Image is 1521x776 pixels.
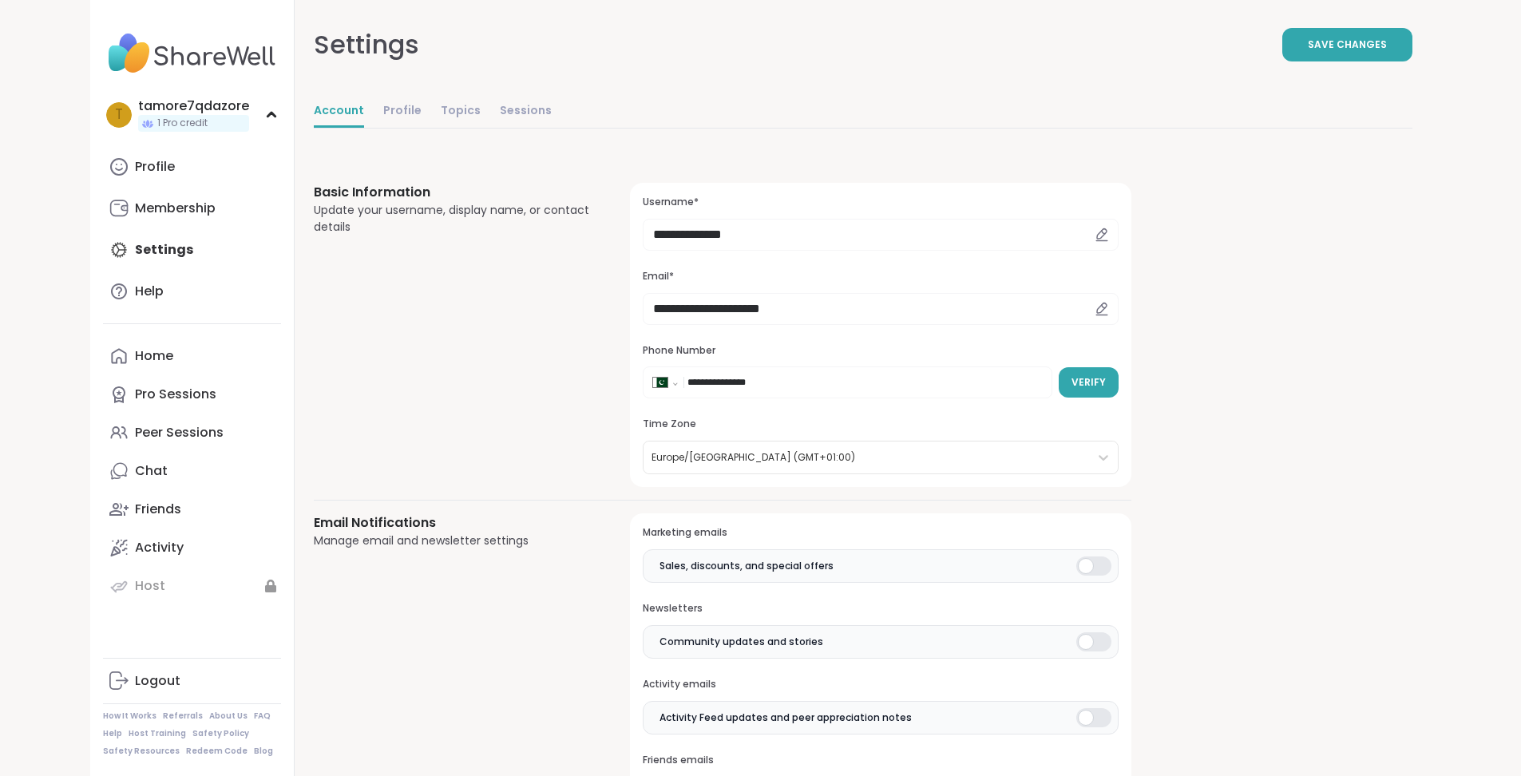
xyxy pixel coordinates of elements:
[186,746,248,757] a: Redeem Code
[254,746,273,757] a: Blog
[500,96,552,128] a: Sessions
[103,746,180,757] a: Safety Resources
[314,533,592,549] div: Manage email and newsletter settings
[643,754,1118,767] h3: Friends emails
[135,347,173,365] div: Home
[135,539,184,556] div: Activity
[129,728,186,739] a: Host Training
[135,283,164,300] div: Help
[643,678,1118,691] h3: Activity emails
[643,196,1118,209] h3: Username*
[103,337,281,375] a: Home
[103,711,156,722] a: How It Works
[135,462,168,480] div: Chat
[135,424,224,441] div: Peer Sessions
[135,158,175,176] div: Profile
[314,513,592,533] h3: Email Notifications
[643,344,1118,358] h3: Phone Number
[103,490,281,529] a: Friends
[209,711,248,722] a: About Us
[314,26,419,64] div: Settings
[103,452,281,490] a: Chat
[103,414,281,452] a: Peer Sessions
[135,501,181,518] div: Friends
[103,529,281,567] a: Activity
[135,577,165,595] div: Host
[314,202,592,236] div: Update your username, display name, or contact details
[103,272,281,311] a: Help
[103,728,122,739] a: Help
[157,117,208,130] span: 1 Pro credit
[314,96,364,128] a: Account
[163,711,203,722] a: Referrals
[1071,375,1106,390] span: Verify
[441,96,481,128] a: Topics
[643,526,1118,540] h3: Marketing emails
[138,97,249,115] div: tamore7qdazore
[254,711,271,722] a: FAQ
[192,728,249,739] a: Safety Policy
[659,559,834,573] span: Sales, discounts, and special offers
[135,386,216,403] div: Pro Sessions
[1308,38,1387,52] span: Save Changes
[643,418,1118,431] h3: Time Zone
[659,635,823,649] span: Community updates and stories
[103,567,281,605] a: Host
[103,375,281,414] a: Pro Sessions
[103,26,281,81] img: ShareWell Nav Logo
[1059,367,1119,398] button: Verify
[659,711,912,725] span: Activity Feed updates and peer appreciation notes
[1282,28,1412,61] button: Save Changes
[103,148,281,186] a: Profile
[115,105,123,125] span: t
[643,602,1118,616] h3: Newsletters
[103,189,281,228] a: Membership
[135,672,180,690] div: Logout
[103,662,281,700] a: Logout
[314,183,592,202] h3: Basic Information
[135,200,216,217] div: Membership
[383,96,422,128] a: Profile
[643,270,1118,283] h3: Email*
